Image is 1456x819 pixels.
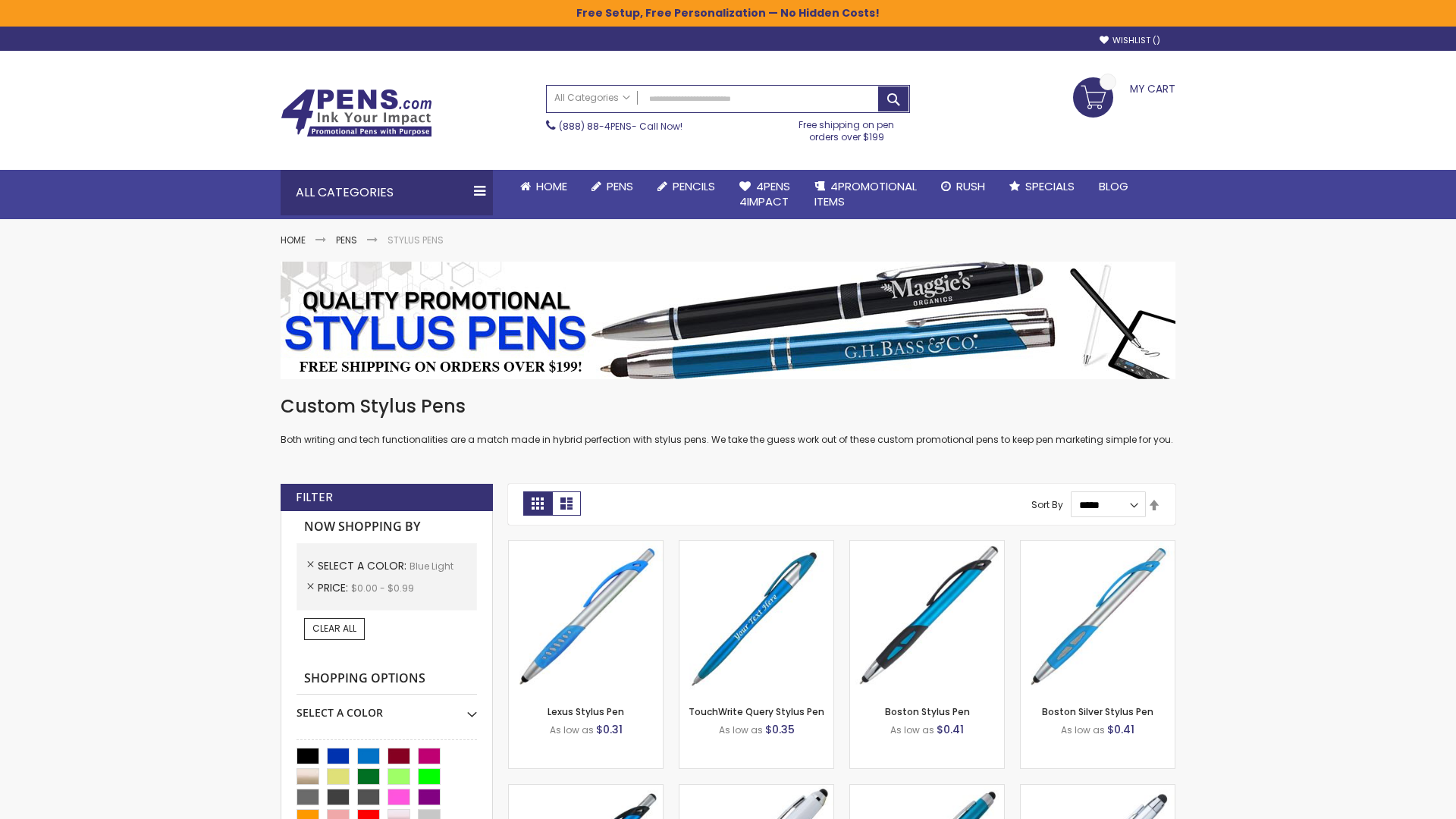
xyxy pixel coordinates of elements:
[679,541,833,695] img: TouchWrite Query Stylus Pen-Blue Light
[1021,540,1175,553] a: Boston Silver Stylus Pen-Blue - Light
[1099,178,1128,194] span: Blog
[850,784,1004,797] a: Lory Metallic Stylus Pen-Blue - Light
[1042,705,1153,718] a: Boston Silver Stylus Pen
[281,394,1175,419] h1: Custom Stylus Pens
[937,722,964,737] span: $0.41
[689,705,824,718] a: TouchWrite Query Stylus Pen
[508,170,579,203] a: Home
[579,170,645,203] a: Pens
[281,89,432,137] img: 4Pens Custom Pens and Promotional Products
[1025,178,1075,194] span: Specials
[956,178,985,194] span: Rush
[1031,498,1063,511] label: Sort By
[351,582,414,595] span: $0.00 - $0.99
[850,541,1004,695] img: Boston Stylus Pen-Blue - Light
[509,541,663,695] img: Lexus Stylus Pen-Blue - Light
[554,92,630,104] span: All Categories
[679,784,833,797] a: Kimberly Logo Stylus Pens-LT-Blue
[885,705,970,718] a: Boston Stylus Pen
[559,120,682,133] span: - Call Now!
[409,560,453,573] span: Blue Light
[318,558,409,573] span: Select A Color
[850,540,1004,553] a: Boston Stylus Pen-Blue - Light
[765,722,795,737] span: $0.35
[929,170,997,203] a: Rush
[1021,784,1175,797] a: Silver Cool Grip Stylus Pen-Blue - Light
[1061,723,1105,736] span: As low as
[739,178,790,209] span: 4Pens 4impact
[1087,170,1141,203] a: Blog
[679,540,833,553] a: TouchWrite Query Stylus Pen-Blue Light
[297,695,477,720] div: Select A Color
[536,178,567,194] span: Home
[802,170,929,219] a: 4PROMOTIONALITEMS
[596,722,623,737] span: $0.31
[297,663,477,695] strong: Shopping Options
[548,705,624,718] a: Lexus Stylus Pen
[336,234,357,246] a: Pens
[509,784,663,797] a: Lexus Metallic Stylus Pen-Blue - Light
[890,723,934,736] span: As low as
[304,618,365,639] a: Clear All
[645,170,727,203] a: Pencils
[997,170,1087,203] a: Specials
[523,491,552,516] strong: Grid
[607,178,633,194] span: Pens
[559,120,632,133] a: (888) 88-4PENS
[281,234,306,246] a: Home
[509,540,663,553] a: Lexus Stylus Pen-Blue - Light
[814,178,917,209] span: 4PROMOTIONAL ITEMS
[281,170,493,215] div: All Categories
[296,489,333,506] strong: Filter
[727,170,802,219] a: 4Pens4impact
[281,262,1175,379] img: Stylus Pens
[550,723,594,736] span: As low as
[783,113,911,143] div: Free shipping on pen orders over $199
[719,723,763,736] span: As low as
[318,580,351,595] span: Price
[1021,541,1175,695] img: Boston Silver Stylus Pen-Blue - Light
[673,178,715,194] span: Pencils
[1100,35,1160,46] a: Wishlist
[1107,722,1134,737] span: $0.41
[281,394,1175,447] div: Both writing and tech functionalities are a match made in hybrid perfection with stylus pens. We ...
[547,86,638,111] a: All Categories
[297,511,477,543] strong: Now Shopping by
[388,234,444,246] strong: Stylus Pens
[312,622,356,635] span: Clear All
